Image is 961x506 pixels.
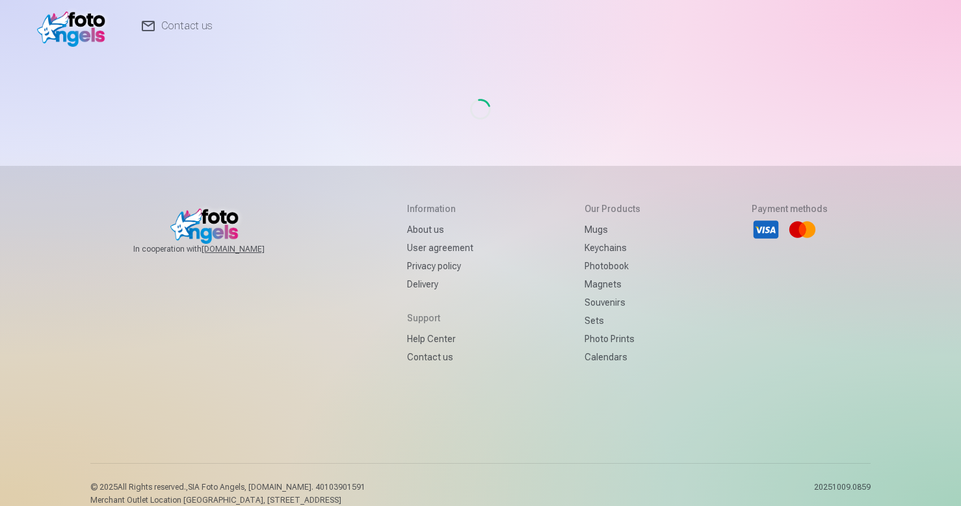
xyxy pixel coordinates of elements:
a: Delivery [407,275,473,293]
span: SIA Foto Angels, [DOMAIN_NAME]. 40103901591 [188,483,365,492]
p: © 2025 All Rights reserved. , [90,482,365,492]
a: Photobook [585,257,640,275]
img: /v1 [37,5,112,47]
li: Visa [752,215,780,244]
a: Souvenirs [585,293,640,312]
li: Mastercard [788,215,817,244]
p: Merchant Outlet Location [GEOGRAPHIC_DATA], [STREET_ADDRESS] [90,495,365,505]
a: Magnets [585,275,640,293]
span: In cooperation with [133,244,296,254]
h5: Information [407,202,473,215]
a: Help Center [407,330,473,348]
a: Photo prints [585,330,640,348]
a: About us [407,220,473,239]
h5: Support [407,312,473,325]
a: Keychains [585,239,640,257]
a: Sets [585,312,640,330]
a: Calendars [585,348,640,366]
h5: Payment methods [752,202,828,215]
a: [DOMAIN_NAME] [202,244,296,254]
a: User agreement [407,239,473,257]
a: Mugs [585,220,640,239]
a: Privacy policy [407,257,473,275]
h5: Our products [585,202,640,215]
p: 20251009.0859 [814,482,871,505]
a: Contact us [407,348,473,366]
